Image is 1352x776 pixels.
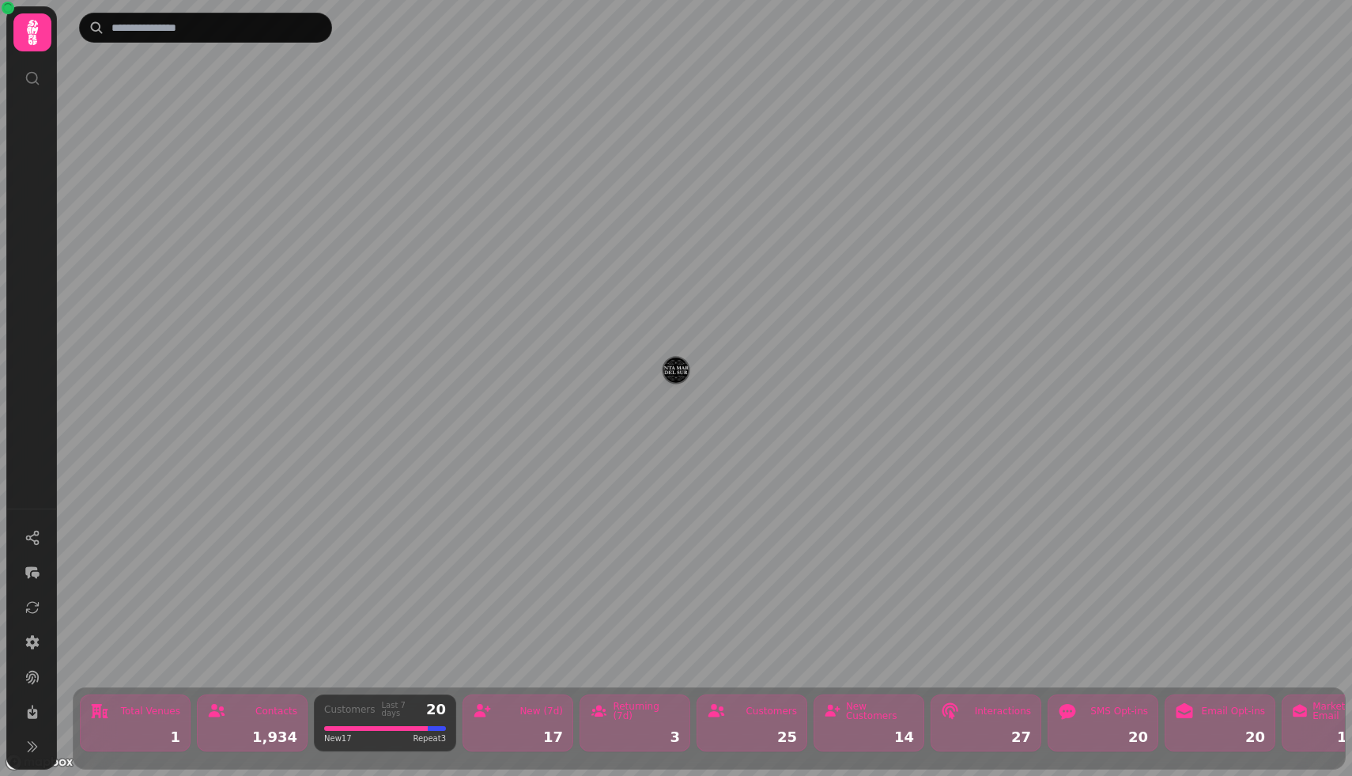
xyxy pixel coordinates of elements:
div: 1 [90,730,180,744]
button: Santa Maria del Sur [663,358,689,383]
div: Map marker [663,358,689,388]
div: 14 [824,730,914,744]
div: 20 [426,702,446,717]
div: New Customers [846,702,914,721]
a: Mapbox logo [5,753,74,771]
div: Total Venues [121,706,180,716]
div: 17 [473,730,563,744]
div: Customers [746,706,797,716]
div: 1,934 [207,730,297,744]
div: New (7d) [519,706,563,716]
div: Returning (7d) [613,702,680,721]
div: Interactions [975,706,1031,716]
div: Contacts [255,706,297,716]
div: 25 [707,730,797,744]
div: 27 [941,730,1031,744]
span: Repeat 3 [413,732,446,744]
div: 20 [1175,730,1265,744]
div: Last 7 days [382,702,420,717]
span: New 17 [324,732,352,744]
div: 3 [590,730,680,744]
div: Email Opt-ins [1202,706,1265,716]
div: Customers [324,705,376,714]
div: SMS Opt-ins [1090,706,1148,716]
div: 20 [1058,730,1148,744]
